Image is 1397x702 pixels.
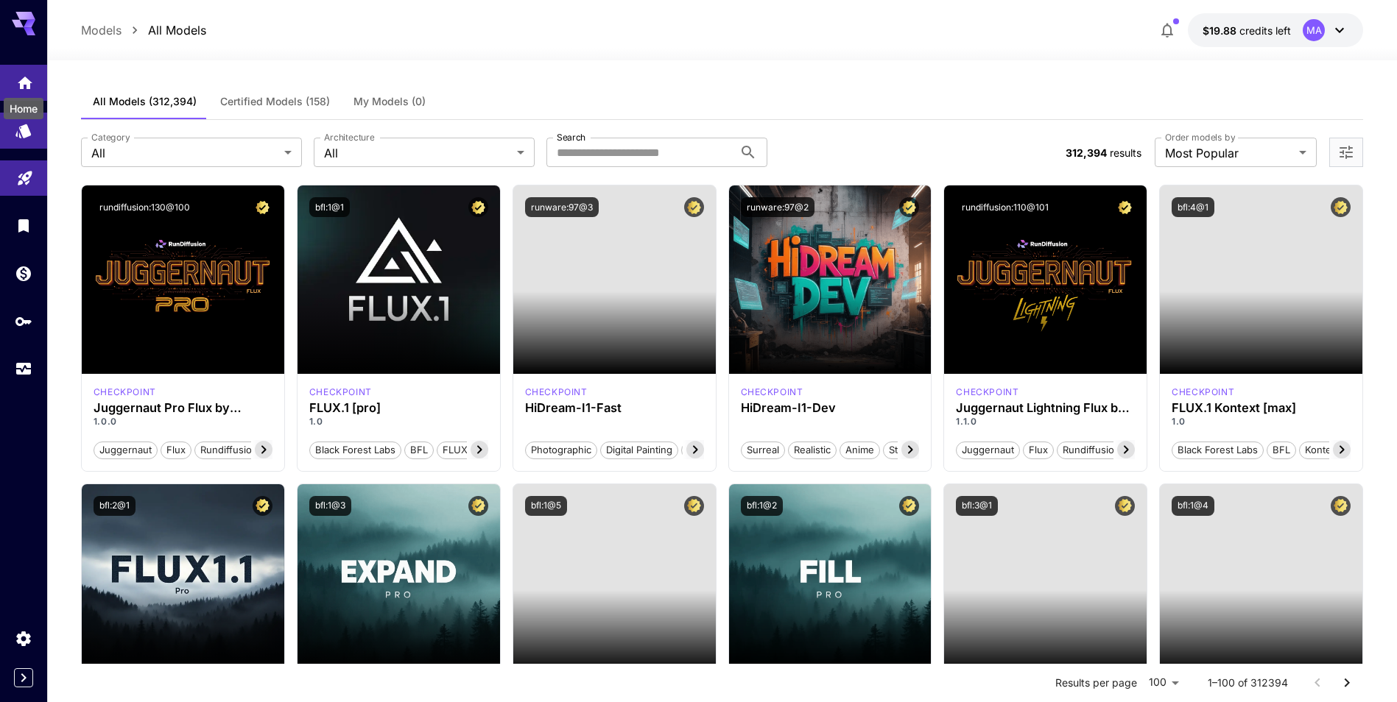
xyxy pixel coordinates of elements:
[1023,440,1054,459] button: flux
[1172,401,1351,415] h3: FLUX.1 Kontext [max]
[1208,676,1288,690] p: 1–100 of 312394
[899,197,919,217] button: Certified Model – Vetted for best performance and includes a commercial license.
[681,440,738,459] button: Cinematic
[15,117,32,135] div: Models
[600,440,678,459] button: Digital Painting
[525,386,588,399] p: checkpoint
[148,21,206,39] a: All Models
[1239,24,1291,37] span: credits left
[94,386,156,399] p: checkpoint
[741,440,785,459] button: Surreal
[1172,197,1214,217] button: bfl:4@1
[15,629,32,648] div: Settings
[1172,496,1214,516] button: bfl:1@4
[525,386,588,399] div: HiDream Fast
[1267,440,1296,459] button: BFL
[1299,440,1345,459] button: Kontext
[956,197,1055,217] button: rundiffusion:110@101
[468,197,488,217] button: Certified Model – Vetted for best performance and includes a commercial license.
[956,386,1018,399] div: FLUX.1 D
[525,440,597,459] button: Photographic
[1057,440,1126,459] button: rundiffusion
[253,197,272,217] button: Certified Model – Vetted for best performance and includes a commercial license.
[883,440,930,459] button: Stylized
[309,386,372,399] div: fluxpro
[94,440,158,459] button: juggernaut
[15,264,32,283] div: Wallet
[93,95,197,108] span: All Models (312,394)
[526,443,597,458] span: Photographic
[956,401,1135,415] div: Juggernaut Lightning Flux by RunDiffusion
[309,415,488,428] p: 1.0
[81,21,122,39] a: Models
[15,312,32,330] div: API Keys
[15,216,32,235] div: Library
[324,144,511,162] span: All
[194,440,264,459] button: rundiffusion
[840,440,880,459] button: Anime
[94,496,136,516] button: bfl:2@1
[14,668,33,687] button: Expand sidebar
[468,496,488,516] button: Certified Model – Vetted for best performance and includes a commercial license.
[309,386,372,399] p: checkpoint
[94,197,196,217] button: rundiffusion:130@100
[789,443,836,458] span: Realistic
[684,197,704,217] button: Certified Model – Vetted for best performance and includes a commercial license.
[840,443,879,458] span: Anime
[957,443,1019,458] span: juggernaut
[1172,443,1263,458] span: Black Forest Labs
[1203,23,1291,38] div: $19.8783
[309,197,350,217] button: bfl:1@1
[309,440,401,459] button: Black Forest Labs
[1110,146,1141,159] span: results
[788,440,837,459] button: Realistic
[253,496,272,516] button: Certified Model – Vetted for best performance and includes a commercial license.
[1143,672,1184,693] div: 100
[94,401,272,415] h3: Juggernaut Pro Flux by RunDiffusion
[4,98,43,119] div: Home
[1024,443,1053,458] span: flux
[437,440,505,459] button: FLUX.1 [pro]
[1337,143,1355,162] button: Open more filters
[525,401,704,415] h3: HiDream-I1-Fast
[94,415,272,428] p: 1.0.0
[525,496,567,516] button: bfl:1@5
[437,443,504,458] span: FLUX.1 [pro]
[1331,496,1351,516] button: Certified Model – Vetted for best performance and includes a commercial license.
[1203,24,1239,37] span: $19.88
[1267,443,1295,458] span: BFL
[741,496,783,516] button: bfl:1@2
[1165,144,1293,162] span: Most Popular
[1115,496,1135,516] button: Certified Model – Vetted for best performance and includes a commercial license.
[310,443,401,458] span: Black Forest Labs
[1165,131,1235,143] label: Order models by
[884,443,929,458] span: Stylized
[601,443,678,458] span: Digital Painting
[309,496,351,516] button: bfl:1@3
[1055,676,1137,690] p: Results per page
[161,443,191,458] span: flux
[405,443,433,458] span: BFL
[195,443,263,458] span: rundiffusion
[1172,386,1234,399] p: checkpoint
[81,21,206,39] nav: breadcrumb
[1172,415,1351,428] p: 1.0
[741,401,920,415] h3: HiDream-I1-Dev
[94,386,156,399] div: FLUX.1 D
[94,443,157,458] span: juggernaut
[16,165,34,183] div: Playground
[15,360,32,378] div: Usage
[899,496,919,516] button: Certified Model – Vetted for best performance and includes a commercial license.
[220,95,330,108] span: Certified Models (158)
[741,197,814,217] button: runware:97@2
[309,401,488,415] h3: FLUX.1 [pro]
[1172,386,1234,399] div: FLUX.1 Kontext [max]
[684,496,704,516] button: Certified Model – Vetted for best performance and includes a commercial license.
[956,415,1135,428] p: 1.1.0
